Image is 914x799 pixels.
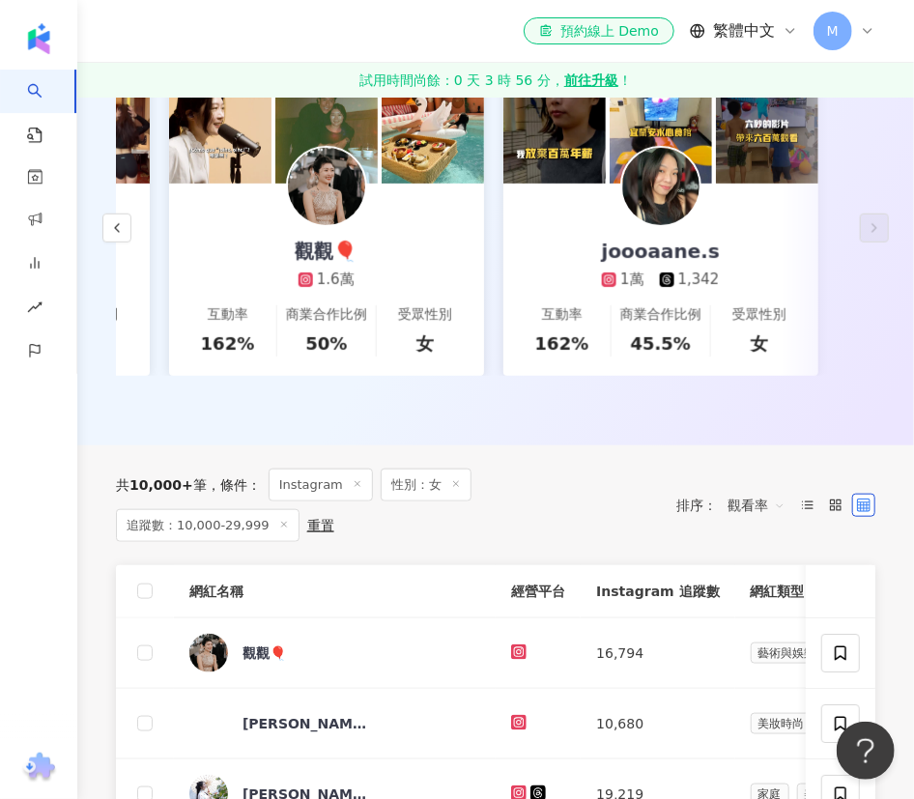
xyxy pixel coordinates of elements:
div: 女 [416,331,434,356]
iframe: Help Scout Beacon - Open [837,722,895,780]
span: 性別：女 [381,469,471,501]
a: joooaane.s1萬1,342互動率162%商業合作比例45.5%受眾性別女 [503,184,818,376]
div: 觀觀🎈 [243,643,286,663]
img: post-image [503,81,606,184]
a: 試用時間尚餘：0 天 3 時 56 分，前往升級！ [77,63,914,98]
div: 共 筆 [116,477,207,493]
span: rise [27,288,43,331]
div: joooaane.s [583,238,739,265]
span: 追蹤數：10,000-29,999 [116,509,300,542]
th: Instagram 追蹤數 [581,565,734,618]
a: 觀觀🎈1.6萬互動率162%商業合作比例50%受眾性別女 [169,184,484,376]
img: post-image [610,81,712,184]
div: 1.6萬 [317,270,355,290]
span: 美妝時尚 [751,713,813,734]
img: KOL Avatar [189,704,228,743]
img: post-image [716,81,818,184]
a: KOL Avatar觀觀🎈 [189,634,480,672]
td: 16,794 [581,618,734,689]
div: 女 [751,331,768,356]
div: 1,342 [678,270,720,290]
span: M [827,20,839,42]
div: 1萬 [620,270,644,290]
div: 重置 [307,518,334,533]
img: KOL Avatar [622,148,700,225]
div: 排序： [676,490,796,521]
div: 45.5% [631,331,691,356]
span: 條件 ： [207,477,261,493]
div: 受眾性別 [398,305,452,325]
img: KOL Avatar [189,634,228,672]
div: 50% [305,331,347,356]
div: 商業合作比例 [620,305,701,325]
span: 觀看率 [728,490,785,521]
div: 互動率 [208,305,248,325]
th: 網紅名稱 [174,565,496,618]
a: 預約線上 Demo [524,17,674,44]
strong: 前往升級 [564,71,618,90]
img: chrome extension [20,753,58,784]
span: Instagram [269,469,373,501]
img: post-image [275,81,378,184]
div: 商業合作比例 [286,305,367,325]
th: 經營平台 [496,565,581,618]
div: 觀觀🎈 [276,238,378,265]
span: 繁體中文 [713,20,775,42]
div: [PERSON_NAME] [PERSON_NAME] ♡ [243,714,368,733]
div: 162% [535,331,589,356]
div: 受眾性別 [732,305,786,325]
a: KOL Avatar[PERSON_NAME] [PERSON_NAME] ♡ [189,704,480,743]
img: post-image [382,81,484,184]
div: 預約線上 Demo [539,21,659,41]
div: 互動率 [542,305,583,325]
span: 藝術與娛樂 [751,642,824,664]
img: logo icon [23,23,54,54]
a: search [27,70,66,145]
div: 162% [201,331,255,356]
td: 10,680 [581,689,734,759]
img: KOL Avatar [288,148,365,225]
span: 10,000+ [129,477,193,493]
img: post-image [169,81,271,184]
